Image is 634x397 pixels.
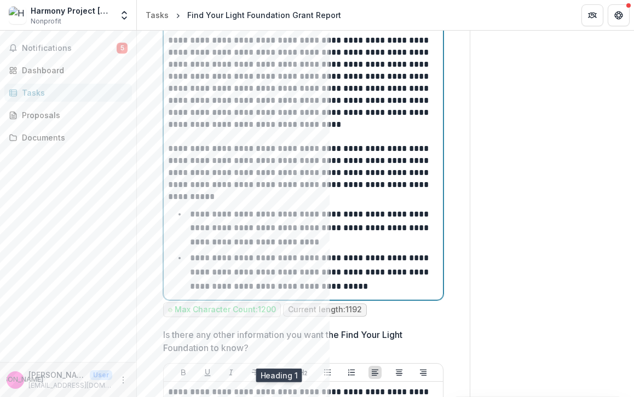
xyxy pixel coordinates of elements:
[22,109,123,121] div: Proposals
[4,129,132,147] a: Documents
[28,369,85,381] p: [PERSON_NAME]
[321,366,334,379] button: Bullet List
[393,366,406,379] button: Align Center
[22,132,123,143] div: Documents
[4,61,132,79] a: Dashboard
[141,7,345,23] nav: breadcrumb
[187,9,341,21] div: Find Your Light Foundation Grant Report
[4,84,132,102] a: Tasks
[273,366,286,379] button: Heading 1
[297,366,310,379] button: Heading 2
[117,4,132,26] button: Open entity switcher
[288,305,362,314] p: Current length: 1192
[249,366,262,379] button: Strike
[141,7,173,23] a: Tasks
[417,366,430,379] button: Align Right
[117,43,128,54] span: 5
[31,16,61,26] span: Nonprofit
[22,65,123,76] div: Dashboard
[608,4,630,26] button: Get Help
[175,305,276,314] p: Max Character Count: 1200
[9,7,26,24] img: Harmony Project Hudson Inc
[117,373,130,387] button: More
[4,39,132,57] button: Notifications5
[177,366,190,379] button: Bold
[201,366,214,379] button: Underline
[28,381,112,390] p: [EMAIL_ADDRESS][DOMAIN_NAME]
[163,328,437,354] p: Is there any other information you want the Find Your Light Foundation to know?
[345,366,358,379] button: Ordered List
[31,5,112,16] div: Harmony Project [PERSON_NAME] Inc
[4,106,132,124] a: Proposals
[22,44,117,53] span: Notifications
[581,4,603,26] button: Partners
[224,366,238,379] button: Italicize
[368,366,382,379] button: Align Left
[146,9,169,21] div: Tasks
[22,87,123,98] div: Tasks
[90,370,112,380] p: User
